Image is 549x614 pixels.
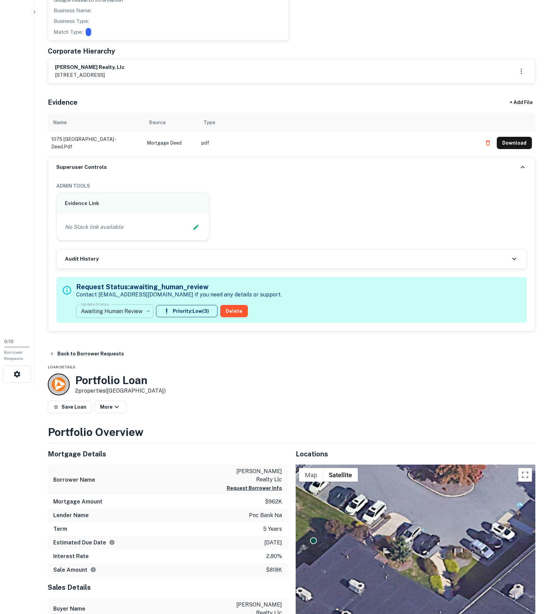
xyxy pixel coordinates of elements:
span: Borrower Requests [4,350,23,361]
td: Mortgage Deed [143,132,198,154]
p: [PERSON_NAME] realty llc [221,467,282,484]
h6: Audit History [65,255,99,263]
div: Awaiting Human Review [76,302,153,321]
svg: The values displayed on the website are for informational purposes only and may be reported incor... [90,567,96,573]
th: Source [143,113,198,132]
h6: [PERSON_NAME] realty, llc [55,63,125,71]
p: 2.80% [266,552,282,560]
th: Type [198,113,478,132]
p: [STREET_ADDRESS] [55,71,125,79]
h6: Lender Name [53,511,89,520]
button: Download [497,137,532,149]
button: More [95,401,126,413]
button: Back to Borrower Requests [46,348,127,360]
h5: Corporate Hierarchy [48,46,115,56]
p: [DATE] [264,539,282,547]
button: Save Loan [48,401,92,413]
div: + Add File [497,97,545,109]
h6: Interest Rate [53,552,89,560]
p: Business Type: [54,17,89,25]
button: Show satellite imagery [323,468,358,482]
p: $818k [266,566,282,574]
h6: Buyer Name [53,605,85,613]
h5: Request Status: awaiting_human_review [76,282,282,292]
h6: Superuser Controls [56,163,107,171]
div: Source [149,118,166,127]
h6: Term [53,525,67,533]
p: pnc bank na [249,511,282,520]
button: Request Borrower Info [227,484,282,492]
h6: Sale Amount [53,566,96,574]
h5: Mortgage Details [48,449,287,459]
p: Business Name: [54,6,91,15]
td: pdf [198,132,478,154]
p: No Slack link available [65,223,123,231]
h5: Locations [296,449,535,459]
button: Toggle fullscreen view [518,468,532,482]
p: $962k [265,498,282,506]
h3: Portfolio Loan [75,374,166,387]
div: scrollable content [48,113,535,157]
h6: Evidence Link [65,200,201,207]
div: Type [203,118,215,127]
h5: Evidence [48,97,78,107]
th: Name [48,113,143,132]
h6: Borrower Name [53,476,95,484]
h3: Portfolio Overview [48,424,535,440]
p: Match Type: [54,28,83,36]
p: Contact [EMAIL_ADDRESS][DOMAIN_NAME] if you need any details or support. [76,291,282,299]
h6: Estimated Due Date [53,539,115,547]
p: 5 years [263,525,282,533]
label: Update Status [81,301,109,307]
p: 2 properties ([GEOGRAPHIC_DATA]) [75,387,166,395]
span: 0 / 10 [4,339,14,344]
svg: Estimate is based on a standard schedule for this type of loan. [109,539,115,545]
button: Priority:Low(3) [156,305,217,317]
td: 1075 [GEOGRAPHIC_DATA] - deed.pdf [48,132,143,154]
h5: Sales Details [48,582,287,593]
button: Edit Slack Link [191,222,201,232]
iframe: Chat Widget [515,559,549,592]
span: Loan Details [48,365,75,369]
button: Show street map [299,468,323,482]
div: Name [53,118,67,127]
h6: Mortgage Amount [53,498,102,506]
h6: ADMIN TOOLS [56,182,527,190]
button: Delete [220,305,248,317]
button: Delete file [482,137,494,148]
